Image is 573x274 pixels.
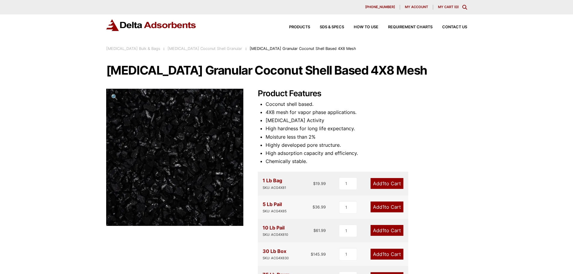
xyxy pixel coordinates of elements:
li: Coconut shell based. [266,100,467,108]
span: 1 [382,227,384,233]
img: Delta Adsorbents [106,19,196,31]
a: My Cart (0) [438,5,459,9]
div: SKU: ACG4X85 [263,208,287,214]
span: Requirement Charts [388,25,433,29]
span: $ [313,228,316,233]
a: Add1to Cart [371,178,403,189]
li: Highly developed pore structure. [266,141,467,149]
span: $ [311,252,313,257]
bdi: 19.99 [313,181,326,186]
bdi: 36.99 [313,205,326,209]
div: SKU: ACG4X830 [263,255,289,261]
div: 30 Lb Box [263,247,289,261]
div: 1 Lb Bag [263,177,286,190]
li: High hardness for long life expectancy. [266,125,467,133]
span: $ [313,181,316,186]
span: $ [313,205,315,209]
bdi: 61.99 [313,228,326,233]
li: 4X8 mesh for vapor phase applications. [266,108,467,116]
a: Contact Us [433,25,467,29]
span: : [245,46,247,51]
a: View full-screen image gallery [106,89,123,105]
span: My account [405,5,428,9]
span: SDS & SPECS [320,25,344,29]
h1: [MEDICAL_DATA] Granular Coconut Shell Based 4X8 Mesh [106,64,467,77]
a: Add1to Cart [371,249,403,260]
a: [PHONE_NUMBER] [360,5,400,10]
a: Requirement Charts [378,25,433,29]
bdi: 145.99 [311,252,326,257]
span: 1 [382,251,384,257]
div: SKU: ACG4X81 [263,185,286,191]
a: My account [400,5,433,10]
span: Contact Us [442,25,467,29]
div: 10 Lb Pail [263,224,288,238]
span: 1 [382,180,384,186]
a: SDS & SPECS [310,25,344,29]
span: 0 [455,5,457,9]
span: How to Use [354,25,378,29]
span: [PHONE_NUMBER] [365,5,395,9]
li: Moisture less than 2% [266,133,467,141]
a: Add1to Cart [371,225,403,236]
a: Activated Carbon Mesh Granular [106,154,243,160]
a: [MEDICAL_DATA] Coconut Shell Granular [168,46,242,51]
span: [MEDICAL_DATA] Granular Coconut Shell Based 4X8 Mesh [250,46,356,51]
a: Add1to Cart [371,202,403,212]
a: Products [279,25,310,29]
div: 5 Lb Pail [263,200,287,214]
li: Chemically stable. [266,157,467,165]
a: How to Use [344,25,378,29]
img: Activated Carbon Mesh Granular [106,89,243,226]
div: Toggle Modal Content [462,5,467,10]
span: Products [289,25,310,29]
span: : [163,46,165,51]
span: 1 [382,204,384,210]
div: SKU: ACG4X810 [263,232,288,238]
li: High adsorption capacity and efficiency. [266,149,467,157]
li: [MEDICAL_DATA] Activity [266,116,467,125]
a: [MEDICAL_DATA] Bulk & Bags [106,46,160,51]
span: 🔍 [111,94,118,100]
h2: Product Features [258,89,467,99]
